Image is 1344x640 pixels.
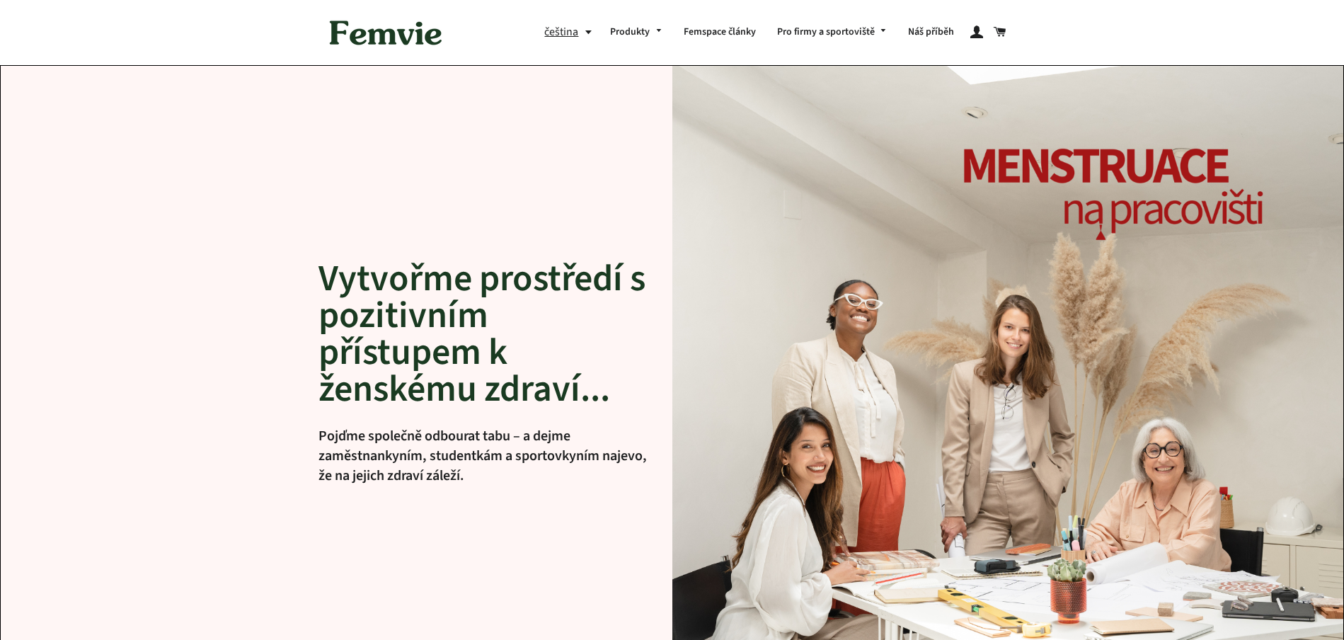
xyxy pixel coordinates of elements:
button: čeština [544,23,599,42]
h2: Vytvořme prostředí s pozitivním přístupem k ženskému zdraví... [318,261,651,408]
a: Náš příběh [897,14,965,51]
a: Produkty [599,14,673,51]
a: Pro firmy a sportoviště [766,14,898,51]
img: Femvie [322,11,449,55]
p: Pojďme společně odbourat tabu – a dejme zaměstnankyním, studentkám a sportovkyním najevo, že na ... [318,426,651,486]
a: Femspace články [673,14,766,51]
